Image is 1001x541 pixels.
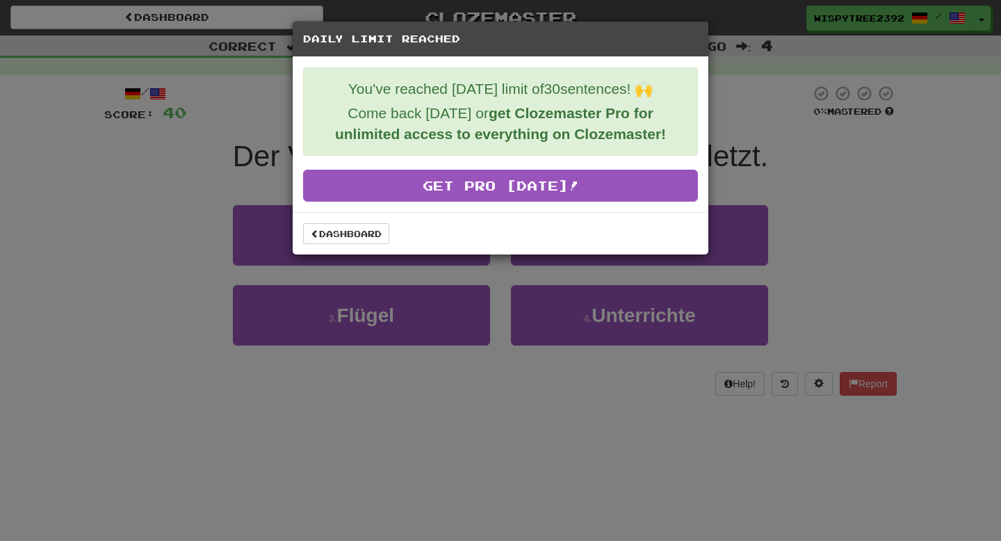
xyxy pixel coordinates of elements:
[303,170,698,202] a: Get Pro [DATE]!
[303,223,389,244] a: Dashboard
[314,79,687,99] p: You've reached [DATE] limit of 30 sentences! 🙌
[303,32,698,46] h5: Daily Limit Reached
[335,105,666,142] strong: get Clozemaster Pro for unlimited access to everything on Clozemaster!
[314,103,687,145] p: Come back [DATE] or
